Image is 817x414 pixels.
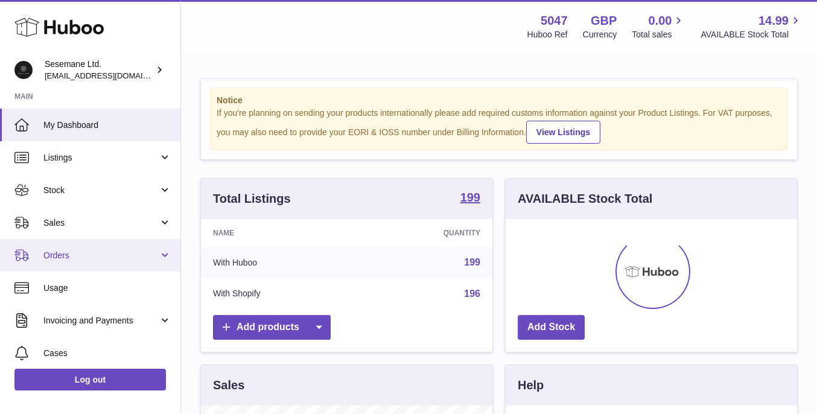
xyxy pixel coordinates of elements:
[213,377,244,393] h3: Sales
[43,152,159,164] span: Listings
[464,257,480,267] a: 199
[43,217,159,229] span: Sales
[201,247,358,278] td: With Huboo
[14,369,166,390] a: Log out
[43,185,159,196] span: Stock
[358,219,492,247] th: Quantity
[460,191,480,203] strong: 199
[217,107,781,144] div: If you're planning on sending your products internationally please add required customs informati...
[201,278,358,310] td: With Shopify
[43,348,171,359] span: Cases
[518,377,544,393] h3: Help
[201,219,358,247] th: Name
[43,282,171,294] span: Usage
[701,29,803,40] span: AVAILABLE Stock Total
[701,13,803,40] a: 14.99 AVAILABLE Stock Total
[518,315,585,340] a: Add Stock
[217,95,781,106] strong: Notice
[632,29,685,40] span: Total sales
[758,13,789,29] span: 14.99
[526,121,600,144] a: View Listings
[460,191,480,206] a: 199
[14,61,33,79] img: info@soulcap.com
[632,13,685,40] a: 0.00 Total sales
[43,315,159,326] span: Invoicing and Payments
[213,315,331,340] a: Add products
[43,250,159,261] span: Orders
[518,191,652,207] h3: AVAILABLE Stock Total
[464,288,480,299] a: 196
[649,13,672,29] span: 0.00
[213,191,291,207] h3: Total Listings
[591,13,617,29] strong: GBP
[583,29,617,40] div: Currency
[43,119,171,131] span: My Dashboard
[527,29,568,40] div: Huboo Ref
[45,59,153,81] div: Sesemane Ltd.
[45,71,177,80] span: [EMAIL_ADDRESS][DOMAIN_NAME]
[541,13,568,29] strong: 5047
